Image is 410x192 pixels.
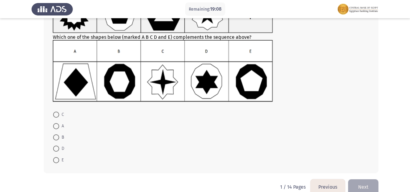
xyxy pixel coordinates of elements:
span: B [59,134,64,141]
p: 1 / 14 Pages [280,184,306,190]
span: D [59,145,64,152]
span: E [59,157,64,164]
span: C [59,111,64,118]
span: 19:08 [210,6,222,12]
p: Remaining: [189,5,222,13]
img: Assessment logo of FOCUS Assessment 3 Modules EN [337,1,378,18]
img: UkFYMDA4NkJfdXBkYXRlZF9DQVRfMjAyMS5wbmcxNjIyMDMzMDM0MDMy.png [53,40,273,102]
span: A [59,123,64,130]
img: Assess Talent Management logo [32,1,73,18]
